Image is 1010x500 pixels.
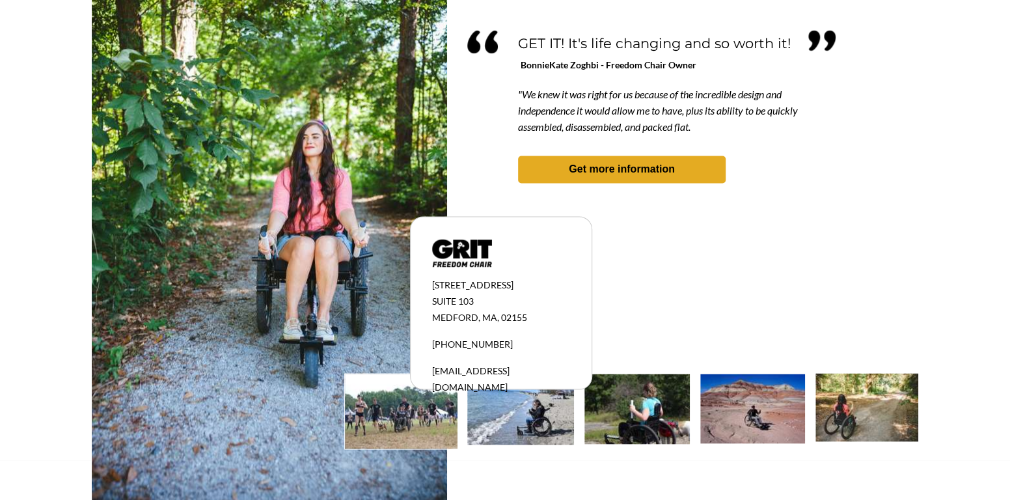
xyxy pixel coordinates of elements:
span: [PHONE_NUMBER] [432,338,513,349]
strong: Get more information [569,163,675,174]
span: [EMAIL_ADDRESS][DOMAIN_NAME] [432,365,510,392]
span: [STREET_ADDRESS] [432,279,513,290]
span: GET IT! It's life changing and so worth it! [518,35,791,51]
a: Get more information [518,156,726,183]
span: "We knew it was right for us because of the incredible design and independence it would allow me ... [518,88,798,133]
input: Get more information [46,314,158,339]
span: SUITE 103 [432,295,474,306]
span: MEDFORD, MA, 02155 [432,311,527,322]
span: BonnieKate Zoghbi - Freedom Chair Owner [521,59,696,70]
